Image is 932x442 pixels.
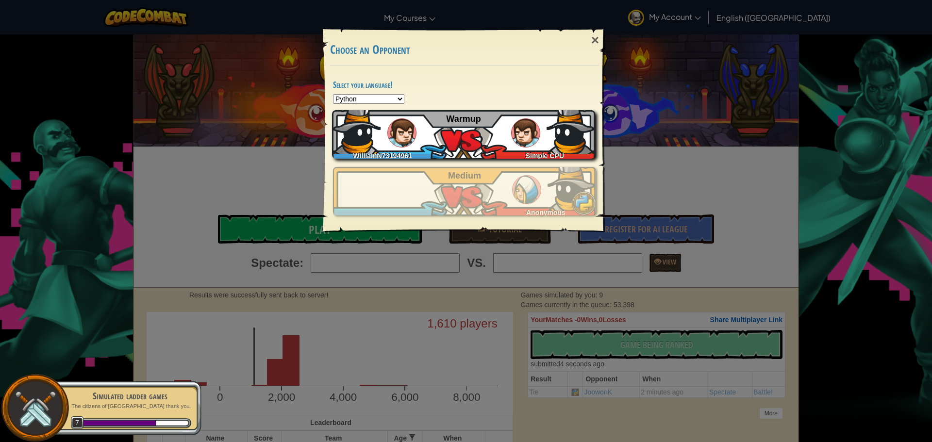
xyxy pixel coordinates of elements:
[333,167,596,215] a: Anonymous
[584,26,606,54] div: ×
[512,175,541,204] img: humans_ladder_medium.png
[69,403,191,410] p: The citizens of [GEOGRAPHIC_DATA] thank you.
[71,416,84,429] span: 7
[333,110,596,159] a: WilliamN73194961Simple CPU
[82,421,156,426] div: 284.11687003195465 XP in total
[446,114,481,124] span: Warmup
[526,152,564,160] span: Simple CPU
[332,105,381,154] img: ydwmskAAAAGSURBVAMA1zIdaJYLXsYAAAAASUVORK5CYII=
[387,118,416,147] img: humans_ladder_tutorial.png
[13,386,57,430] img: swords.png
[526,209,566,216] span: Anonymous
[353,152,412,160] span: WilliamN73194961
[547,105,595,154] img: ydwmskAAAAGSURBVAMA1zIdaJYLXsYAAAAASUVORK5CYII=
[333,80,596,89] h4: Select your language!
[511,118,540,147] img: humans_ladder_tutorial.png
[156,421,188,426] div: 21.883129968045353 XP until level 8
[330,43,599,56] h3: Choose an Opponent
[548,162,596,211] img: ydwmskAAAAGSURBVAMA1zIdaJYLXsYAAAAASUVORK5CYII=
[69,389,191,403] div: Simulated ladder games
[448,171,481,180] span: Medium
